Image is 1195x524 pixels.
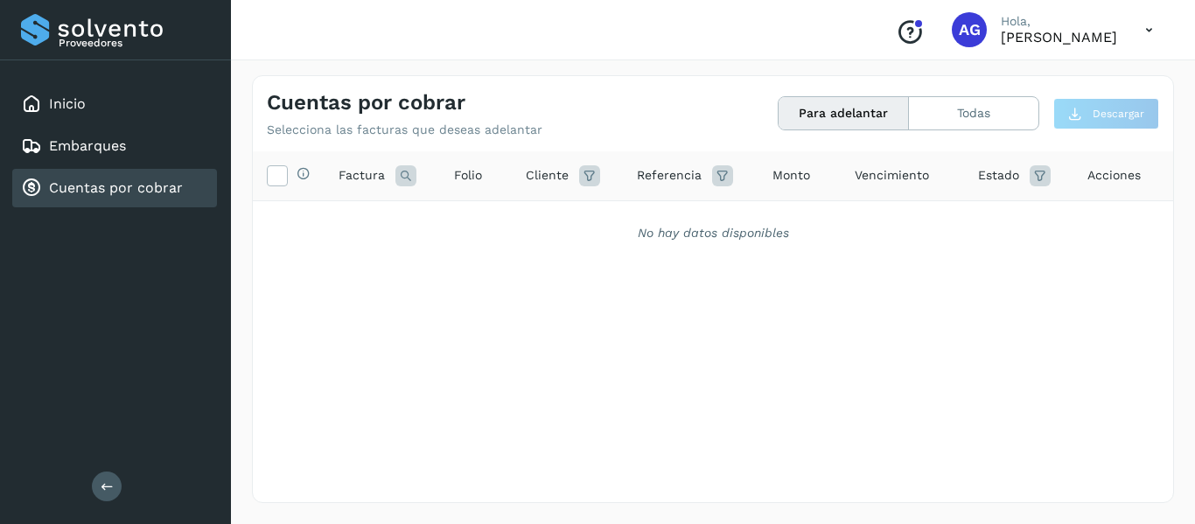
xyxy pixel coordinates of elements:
span: Factura [339,166,385,185]
a: Embarques [49,137,126,154]
span: Descargar [1093,106,1144,122]
span: Folio [454,166,482,185]
span: Monto [772,166,810,185]
a: Inicio [49,95,86,112]
button: Todas [909,97,1038,129]
p: Hola, [1001,14,1117,29]
span: Referencia [637,166,702,185]
div: Embarques [12,127,217,165]
span: Vencimiento [855,166,929,185]
p: Proveedores [59,37,210,49]
a: Cuentas por cobrar [49,179,183,196]
div: Inicio [12,85,217,123]
div: No hay datos disponibles [276,224,1150,242]
span: Estado [978,166,1019,185]
div: Cuentas por cobrar [12,169,217,207]
span: Acciones [1087,166,1141,185]
p: ALFONSO García Flores [1001,29,1117,45]
span: Cliente [526,166,569,185]
h4: Cuentas por cobrar [267,90,465,115]
button: Descargar [1053,98,1159,129]
button: Para adelantar [779,97,909,129]
p: Selecciona las facturas que deseas adelantar [267,122,542,137]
